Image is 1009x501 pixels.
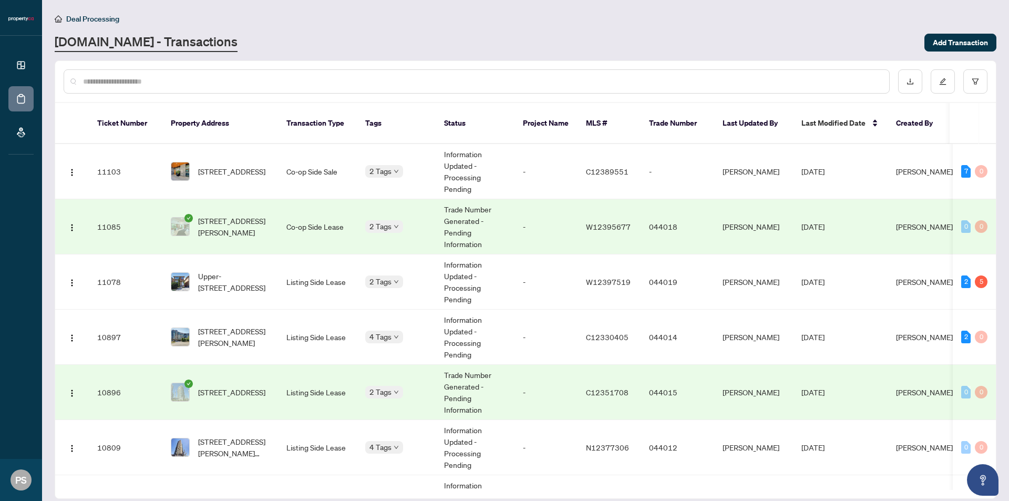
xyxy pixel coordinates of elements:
td: - [514,254,578,310]
div: 7 [961,165,971,178]
span: [PERSON_NAME] [896,222,953,231]
span: C12389551 [586,167,629,176]
th: Tags [357,103,436,144]
th: Transaction Type [278,103,357,144]
td: Information Updated - Processing Pending [436,254,514,310]
th: Trade Number [641,103,714,144]
span: Last Modified Date [801,117,866,129]
span: [DATE] [801,443,825,452]
span: down [394,224,399,229]
span: W12397519 [586,277,631,287]
div: 2 [961,331,971,343]
td: Information Updated - Processing Pending [436,420,514,475]
td: Co-op Side Lease [278,199,357,254]
img: Logo [68,389,76,397]
img: thumbnail-img [171,273,189,291]
span: [DATE] [801,222,825,231]
td: 11085 [89,199,162,254]
th: MLS # [578,103,641,144]
div: 0 [975,220,987,233]
td: 10896 [89,365,162,420]
div: 5 [975,275,987,288]
span: check-circle [184,214,193,222]
th: Created By [888,103,951,144]
a: [DOMAIN_NAME] - Transactions [55,33,238,52]
td: 044018 [641,199,714,254]
span: 4 Tags [369,441,392,453]
td: - [641,144,714,199]
th: Project Name [514,103,578,144]
div: 0 [961,386,971,398]
th: Last Modified Date [793,103,888,144]
div: 0 [975,165,987,178]
td: [PERSON_NAME] [714,144,793,199]
span: download [907,78,914,85]
td: 044012 [641,420,714,475]
button: Logo [64,384,80,401]
td: Listing Side Lease [278,365,357,420]
td: - [514,365,578,420]
span: Deal Processing [66,14,119,24]
th: Status [436,103,514,144]
img: logo [8,16,34,22]
span: 4 Tags [369,331,392,343]
img: thumbnail-img [171,438,189,456]
td: [PERSON_NAME] [714,365,793,420]
td: [PERSON_NAME] [714,254,793,310]
td: - [514,310,578,365]
span: down [394,169,399,174]
div: 0 [975,441,987,454]
td: Information Updated - Processing Pending [436,310,514,365]
span: C12330405 [586,332,629,342]
span: [DATE] [801,387,825,397]
span: 2 Tags [369,165,392,177]
td: 11078 [89,254,162,310]
span: [DATE] [801,167,825,176]
img: Logo [68,334,76,342]
td: Listing Side Lease [278,254,357,310]
div: 0 [961,441,971,454]
td: Listing Side Lease [278,420,357,475]
img: Logo [68,168,76,177]
td: - [514,420,578,475]
span: [DATE] [801,277,825,287]
button: Logo [64,439,80,456]
button: download [898,69,922,94]
button: Logo [64,218,80,235]
img: thumbnail-img [171,328,189,346]
button: Open asap [967,464,998,496]
button: Add Transaction [924,34,996,52]
button: Logo [64,163,80,180]
td: Trade Number Generated - Pending Information [436,365,514,420]
td: Co-op Side Sale [278,144,357,199]
button: edit [931,69,955,94]
span: W12395677 [586,222,631,231]
span: [STREET_ADDRESS][PERSON_NAME] [198,215,270,238]
div: 0 [975,331,987,343]
td: [PERSON_NAME] [714,199,793,254]
td: 10897 [89,310,162,365]
img: Logo [68,279,76,287]
td: [PERSON_NAME] [714,420,793,475]
span: [STREET_ADDRESS][PERSON_NAME] [198,325,270,349]
span: Upper-[STREET_ADDRESS] [198,270,270,293]
span: edit [939,78,946,85]
td: 044019 [641,254,714,310]
td: 10809 [89,420,162,475]
span: filter [972,78,979,85]
td: Trade Number Generated - Pending Information [436,199,514,254]
span: [STREET_ADDRESS] [198,166,265,177]
span: N12377306 [586,443,629,452]
span: [STREET_ADDRESS] [198,386,265,398]
td: 044015 [641,365,714,420]
span: C12351708 [586,387,629,397]
img: Logo [68,223,76,232]
td: Information Updated - Processing Pending [436,144,514,199]
span: Add Transaction [933,34,988,51]
div: 2 [961,275,971,288]
img: thumbnail-img [171,218,189,236]
td: - [514,144,578,199]
span: 2 Tags [369,220,392,232]
span: down [394,279,399,284]
th: Ticket Number [89,103,162,144]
